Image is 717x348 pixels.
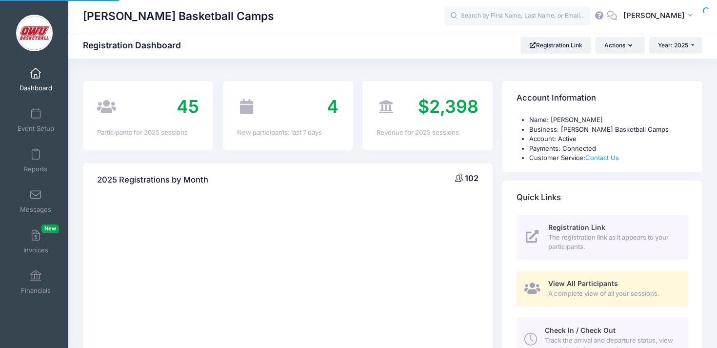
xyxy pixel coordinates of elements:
[529,153,688,163] li: Customer Service:
[617,5,702,27] button: [PERSON_NAME]
[529,144,688,154] li: Payments: Connected
[548,289,677,299] span: A complete view of all your sessions.
[97,166,208,194] h4: 2025 Registrations by Month
[21,287,51,295] span: Financials
[237,128,339,138] div: New participants: last 7 days
[548,279,618,287] span: View All Participants
[13,143,59,178] a: Reports
[517,84,596,112] h4: Account Information
[377,128,478,138] div: Revenue for 2025 sessions
[623,10,685,21] span: [PERSON_NAME]
[444,6,591,26] input: Search by First Name, Last Name, or Email...
[529,134,688,144] li: Account: Active
[517,215,688,260] a: Registration Link The registration link as it appears to your participants.
[13,103,59,137] a: Event Setup
[545,326,616,334] span: Check In / Check Out
[327,96,339,117] span: 4
[418,96,478,117] span: $2,398
[41,225,59,233] span: New
[520,37,591,54] a: Registration Link
[13,62,59,97] a: Dashboard
[548,223,605,231] span: Registration Link
[20,84,52,92] span: Dashboard
[16,15,53,51] img: David Vogel Basketball Camps
[23,246,48,254] span: Invoices
[529,125,688,135] li: Business: [PERSON_NAME] Basketball Camps
[596,37,644,54] button: Actions
[585,154,619,162] a: Contact Us
[465,173,478,183] span: 102
[548,233,677,252] span: The registration link as it appears to your participants.
[13,225,59,259] a: InvoicesNew
[13,265,59,299] a: Financials
[20,205,51,214] span: Messages
[517,271,688,307] a: View All Participants A complete view of all your sessions.
[13,184,59,218] a: Messages
[83,40,189,50] h1: Registration Dashboard
[529,115,688,125] li: Name: [PERSON_NAME]
[517,184,561,211] h4: Quick Links
[97,128,199,138] div: Participants for 2025 sessions
[18,124,54,133] span: Event Setup
[177,96,199,117] span: 45
[83,5,274,27] h1: [PERSON_NAME] Basketball Camps
[24,165,47,173] span: Reports
[658,41,688,49] span: Year: 2025
[649,37,702,54] button: Year: 2025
